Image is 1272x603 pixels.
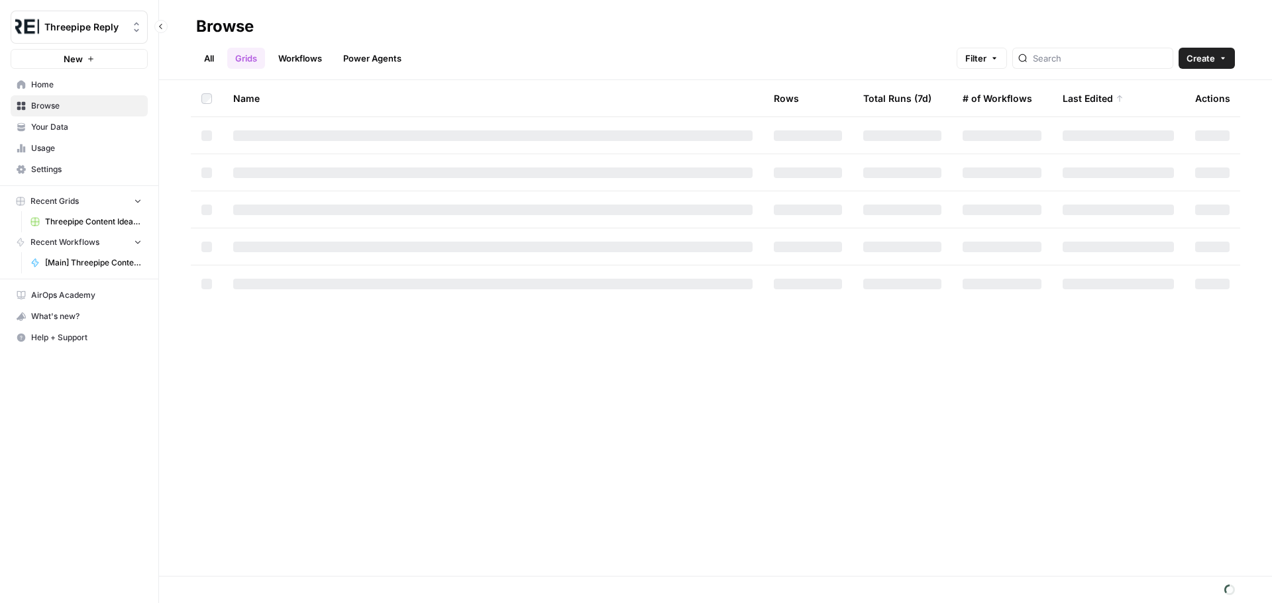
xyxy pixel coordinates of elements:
span: New [64,52,83,66]
a: Settings [11,159,148,180]
span: AirOps Academy [31,289,142,301]
span: Usage [31,142,142,154]
span: Home [31,79,142,91]
span: Your Data [31,121,142,133]
a: Workflows [270,48,330,69]
div: Actions [1195,80,1230,116]
div: Browse [196,16,254,37]
button: Workspace: Threepipe Reply [11,11,148,44]
button: Recent Workflows [11,232,148,252]
a: Your Data [11,116,148,138]
span: Create [1187,52,1215,65]
input: Search [1033,52,1167,65]
span: Recent Workflows [30,236,99,248]
a: Browse [11,95,148,116]
a: All [196,48,222,69]
span: Threepipe Content Ideation Grid [45,216,142,228]
div: Name [233,80,753,116]
div: Last Edited [1063,80,1124,116]
a: Grids [227,48,265,69]
div: Total Runs (7d) [863,80,931,116]
button: New [11,49,148,69]
div: Rows [774,80,799,116]
a: Usage [11,138,148,159]
div: What's new? [11,306,147,326]
a: Threepipe Content Ideation Grid [25,211,148,232]
span: Threepipe Reply [44,21,125,34]
button: Create [1179,48,1235,69]
div: # of Workflows [963,80,1032,116]
span: Filter [965,52,986,65]
button: Filter [957,48,1007,69]
a: AirOps Academy [11,285,148,306]
span: Browse [31,100,142,112]
button: Help + Support [11,327,148,348]
span: Help + Support [31,332,142,344]
a: Home [11,74,148,95]
button: What's new? [11,306,148,327]
span: Settings [31,163,142,175]
span: Recent Grids [30,195,79,207]
span: [Main] Threepipe Content Structure [45,257,142,269]
a: [Main] Threepipe Content Structure [25,252,148,273]
img: Threepipe Reply Logo [15,15,39,39]
a: Power Agents [335,48,409,69]
button: Recent Grids [11,191,148,211]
